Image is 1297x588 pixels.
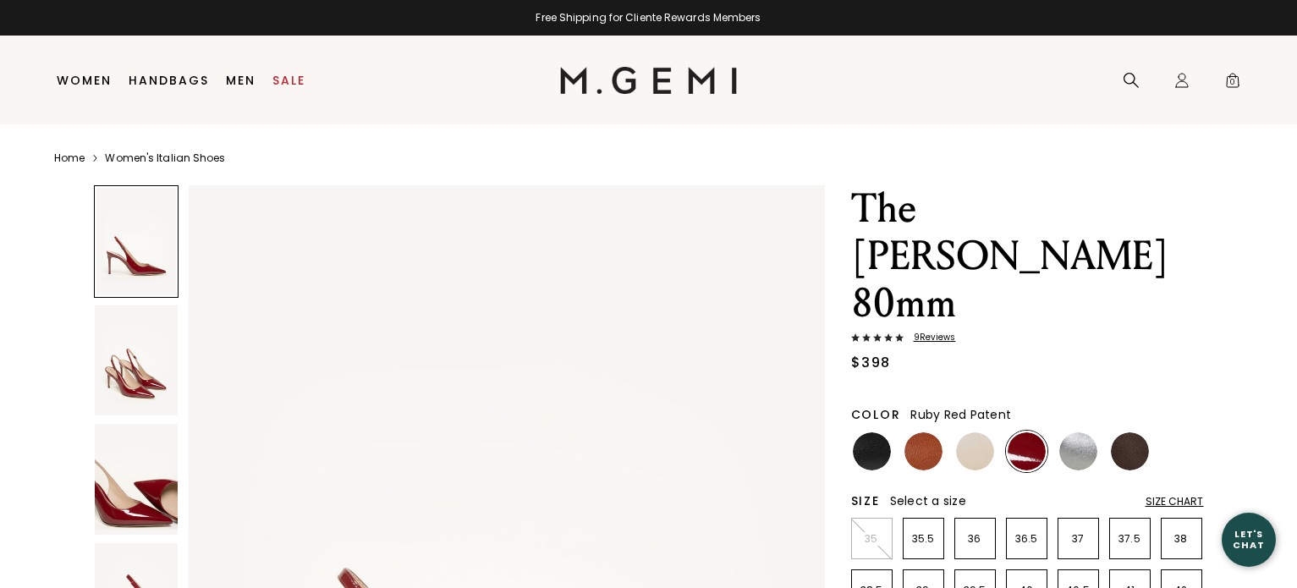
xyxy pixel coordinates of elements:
[105,151,225,165] a: Women's Italian Shoes
[95,424,178,535] img: The Valeria 80mm
[904,532,943,546] p: 35.5
[560,67,737,94] img: M.Gemi
[1224,75,1241,92] span: 0
[1059,432,1097,470] img: Gunmetal
[1058,532,1098,546] p: 37
[956,432,994,470] img: Ecru
[95,305,178,416] img: The Valeria 80mm
[890,492,966,509] span: Select a size
[910,406,1011,423] span: Ruby Red Patent
[851,408,901,421] h2: Color
[904,432,943,470] img: Saddle
[57,74,112,87] a: Women
[904,332,956,343] span: 9 Review s
[852,532,892,546] p: 35
[851,332,1204,346] a: 9Reviews
[955,532,995,546] p: 36
[1110,532,1150,546] p: 37.5
[853,432,891,470] img: Black
[1222,529,1276,550] div: Let's Chat
[851,494,880,508] h2: Size
[851,353,891,373] div: $398
[1162,532,1201,546] p: 38
[226,74,256,87] a: Men
[851,185,1204,327] h1: The [PERSON_NAME] 80mm
[1008,432,1046,470] img: Ruby Red Patent
[1146,495,1204,508] div: Size Chart
[1007,532,1047,546] p: 36.5
[54,151,85,165] a: Home
[129,74,209,87] a: Handbags
[272,74,305,87] a: Sale
[1111,432,1149,470] img: Chocolate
